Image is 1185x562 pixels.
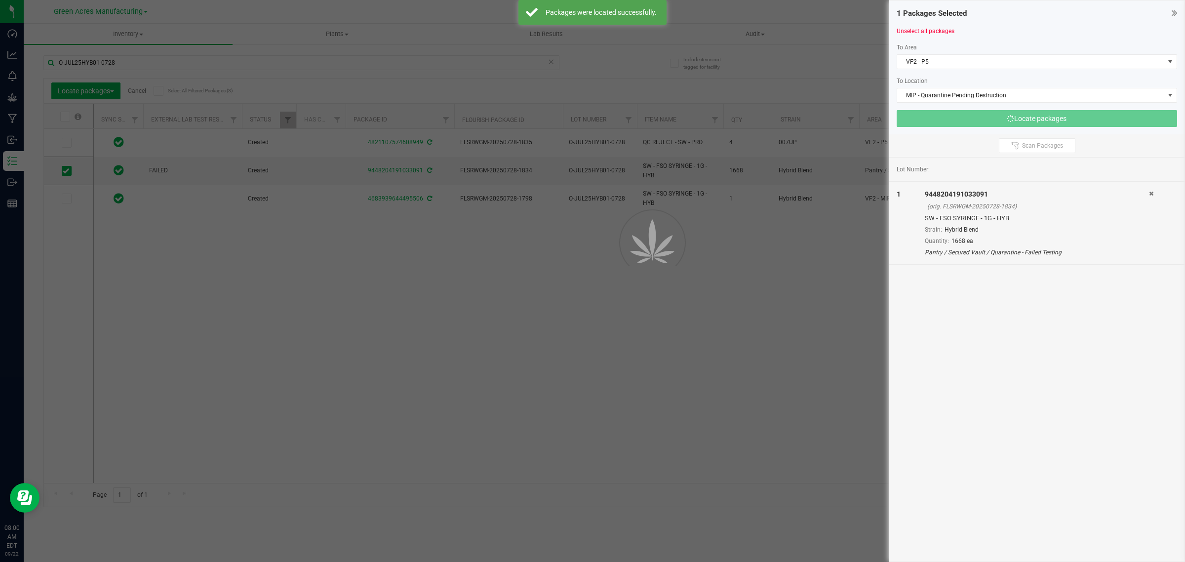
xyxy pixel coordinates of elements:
[897,190,901,198] span: 1
[999,138,1075,153] button: Scan Packages
[543,7,659,17] div: Packages were located successfully.
[951,238,973,244] span: 1668 ea
[897,28,954,35] a: Unselect all packages
[897,78,928,84] span: To Location
[925,248,1149,257] div: Pantry / Secured Vault / Quarantine - Failed Testing
[897,55,1164,69] span: VF2 - P5
[897,165,930,174] span: Lot Number:
[925,238,949,244] span: Quantity:
[10,483,39,513] iframe: Resource center
[897,44,917,51] span: To Area
[1022,142,1063,150] span: Scan Packages
[925,213,1149,223] div: SW - FSO SYRINGE - 1G - HYB
[945,226,979,233] span: Hybrid Blend
[897,110,1177,127] button: Locate packages
[927,202,1149,211] div: (orig. FLSRWGM-20250728-1834)
[925,226,942,233] span: Strain:
[897,88,1164,102] span: MIP - Quarantine Pending Destruction
[925,189,1149,200] div: 9448204191033091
